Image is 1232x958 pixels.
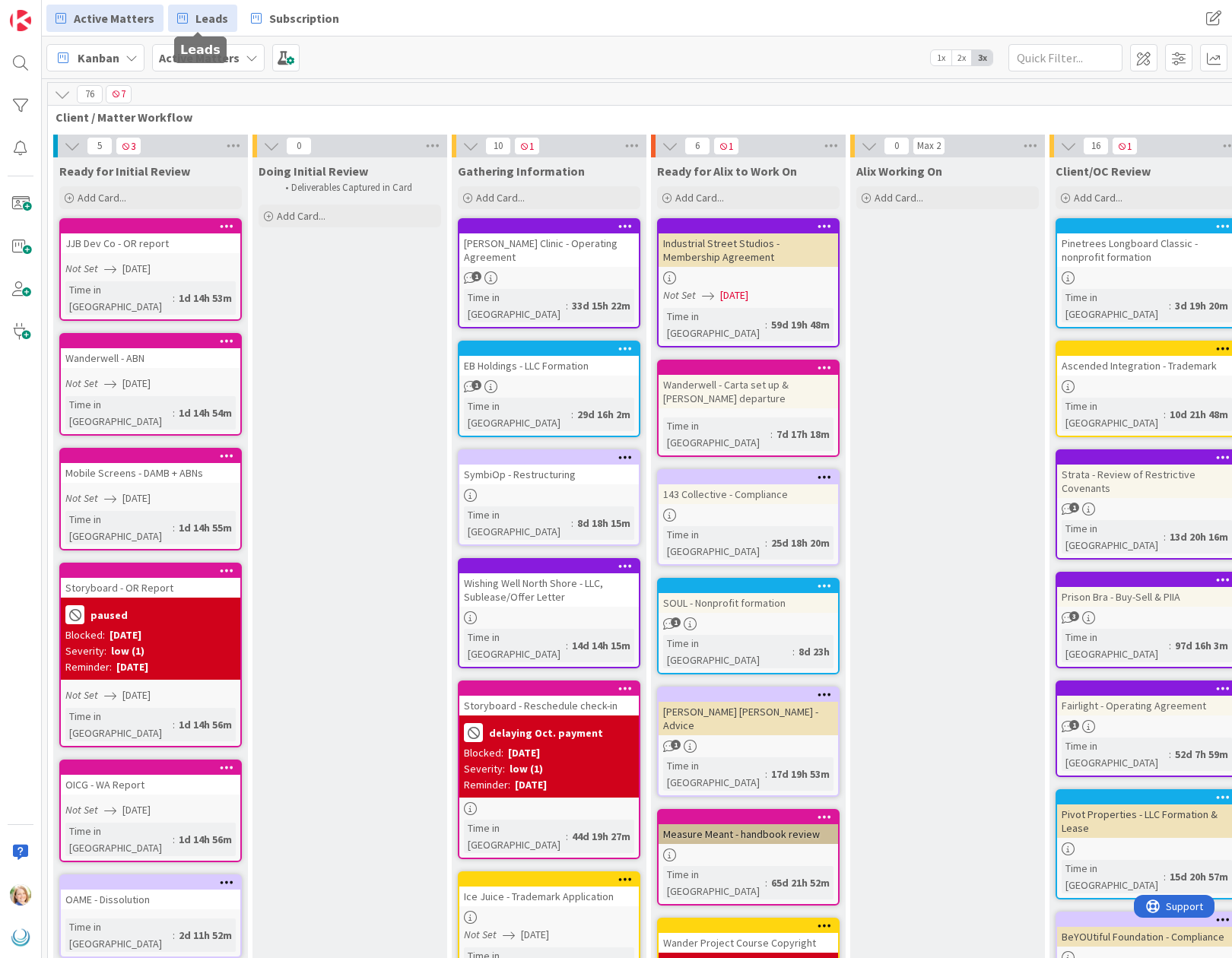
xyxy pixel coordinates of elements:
[1062,289,1169,322] div: Time in [GEOGRAPHIC_DATA]
[931,50,951,65] span: 1x
[459,573,639,607] div: Wishing Well North Shore - LLC, Sublease/Offer Letter
[663,635,792,668] div: Time in [GEOGRAPHIC_DATA]
[472,271,481,281] span: 1
[459,356,639,376] div: EB Holdings - LLC Formation
[122,490,151,506] span: [DATE]
[1166,868,1232,885] div: 15d 20h 57m
[659,375,838,408] div: Wanderwell - Carta set up & [PERSON_NAME] departure
[1062,860,1164,893] div: Time in [GEOGRAPHIC_DATA]
[61,876,240,909] div: OAME - Dissolution
[122,687,151,703] span: [DATE]
[10,884,31,906] img: AD
[65,803,98,817] i: Not Set
[122,802,151,818] span: [DATE]
[489,728,603,738] b: delaying Oct. payment
[173,519,175,536] span: :
[173,290,175,306] span: :
[173,716,175,733] span: :
[1169,637,1171,654] span: :
[659,484,838,504] div: 143 Collective - Compliance
[65,262,98,275] i: Not Set
[767,535,834,551] div: 25d 18h 20m
[770,426,773,443] span: :
[173,927,175,944] span: :
[32,2,69,21] span: Support
[1083,137,1109,155] span: 16
[856,163,942,179] span: Alix Working On
[713,137,739,155] span: 1
[464,777,510,793] div: Reminder:
[173,831,175,848] span: :
[659,810,838,844] div: Measure Meant - handbook review
[1069,503,1079,512] span: 1
[1164,528,1166,545] span: :
[767,766,834,782] div: 17d 19h 53m
[65,396,173,430] div: Time in [GEOGRAPHIC_DATA]
[951,50,972,65] span: 2x
[663,526,765,560] div: Time in [GEOGRAPHIC_DATA]
[122,376,151,392] span: [DATE]
[659,688,838,735] div: [PERSON_NAME] [PERSON_NAME] - Advice
[659,933,838,953] div: Wander Project Course Copyright
[765,316,767,333] span: :
[61,890,240,909] div: OAME - Dissolution
[65,688,98,702] i: Not Set
[78,191,126,205] span: Add Card...
[1164,406,1166,423] span: :
[514,137,540,155] span: 1
[659,593,838,613] div: SOUL - Nonprofit formation
[459,696,639,715] div: Storyboard - Reschedule check-in
[65,708,173,741] div: Time in [GEOGRAPHIC_DATA]
[1062,629,1169,662] div: Time in [GEOGRAPHIC_DATA]
[87,137,113,155] span: 5
[1164,868,1166,885] span: :
[568,828,634,845] div: 44d 19h 27m
[765,535,767,551] span: :
[671,740,681,750] span: 1
[65,491,98,505] i: Not Set
[1008,44,1122,71] input: Quick Filter...
[180,43,221,57] h5: Leads
[464,745,503,761] div: Blocked:
[65,376,98,390] i: Not Set
[464,289,566,322] div: Time in [GEOGRAPHIC_DATA]
[1169,297,1171,314] span: :
[259,163,368,179] span: Doing Initial Review
[566,828,568,845] span: :
[663,288,696,302] i: Not Set
[116,137,141,155] span: 3
[659,361,838,408] div: Wanderwell - Carta set up & [PERSON_NAME] departure
[972,50,992,65] span: 3x
[663,757,765,791] div: Time in [GEOGRAPHIC_DATA]
[476,191,525,205] span: Add Card...
[521,927,549,943] span: [DATE]
[568,297,634,314] div: 33d 15h 22m
[1062,738,1169,771] div: Time in [GEOGRAPHIC_DATA]
[464,820,566,853] div: Time in [GEOGRAPHIC_DATA]
[459,220,639,267] div: [PERSON_NAME] Clinic - Operating Agreement
[917,142,941,150] div: Max 2
[659,233,838,267] div: Industrial Street Studios - Membership Agreement
[485,137,511,155] span: 10
[195,9,228,27] span: Leads
[175,404,236,421] div: 1d 14h 54m
[459,887,639,906] div: Ice Juice - Trademark Application
[464,398,571,431] div: Time in [GEOGRAPHIC_DATA]
[1074,191,1122,205] span: Add Card...
[459,873,639,906] div: Ice Juice - Trademark Application
[659,579,838,613] div: SOUL - Nonprofit formation
[884,137,910,155] span: 0
[659,471,838,504] div: 143 Collective - Compliance
[767,316,834,333] div: 59d 19h 48m
[65,918,173,952] div: Time in [GEOGRAPHIC_DATA]
[464,761,505,777] div: Severity:
[175,519,236,536] div: 1d 14h 55m
[773,426,834,443] div: 7d 17h 18m
[459,342,639,376] div: EB Holdings - LLC Formation
[573,515,634,531] div: 8d 18h 15m
[61,463,240,483] div: Mobile Screens - DAMB + ABNs
[568,637,634,654] div: 14d 14h 15m
[277,182,439,194] li: Deliverables Captured in Card
[59,163,190,179] span: Ready for Initial Review
[74,9,154,27] span: Active Matters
